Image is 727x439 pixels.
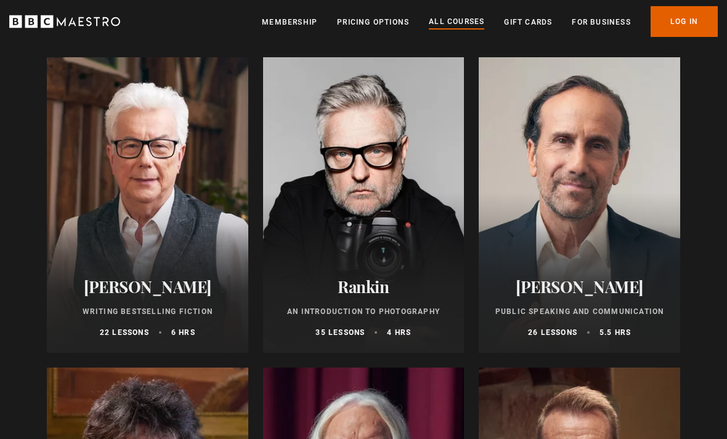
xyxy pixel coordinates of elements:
[171,328,195,339] p: 6 hrs
[262,16,317,28] a: Membership
[479,58,680,353] a: [PERSON_NAME] Public Speaking and Communication 26 lessons 5.5 hrs
[263,58,465,353] a: Rankin An Introduction to Photography 35 lessons 4 hrs
[315,328,365,339] p: 35 lessons
[278,278,450,297] h2: Rankin
[262,6,718,37] nav: Primary
[651,6,718,37] a: Log In
[9,12,120,31] svg: BBC Maestro
[337,16,409,28] a: Pricing Options
[62,278,234,297] h2: [PERSON_NAME]
[572,16,630,28] a: For business
[62,307,234,318] p: Writing Bestselling Fiction
[47,58,248,353] a: [PERSON_NAME] Writing Bestselling Fiction 22 lessons 6 hrs
[429,15,484,29] a: All Courses
[504,16,552,28] a: Gift Cards
[599,328,631,339] p: 5.5 hrs
[387,328,411,339] p: 4 hrs
[493,307,665,318] p: Public Speaking and Communication
[278,307,450,318] p: An Introduction to Photography
[100,328,149,339] p: 22 lessons
[528,328,577,339] p: 26 lessons
[493,278,665,297] h2: [PERSON_NAME]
